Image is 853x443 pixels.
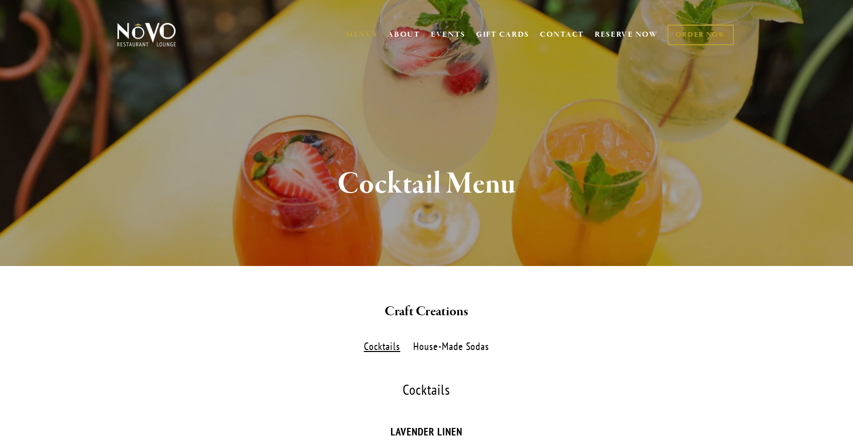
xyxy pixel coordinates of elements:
[408,339,495,354] label: House-Made Sodas
[358,339,405,354] label: Cocktails
[668,25,733,45] a: ORDER NOW
[115,425,738,438] div: LAVENDER LINEN
[115,383,738,397] div: Cocktails
[431,30,465,40] a: EVENTS
[388,30,420,40] a: ABOUT
[134,301,720,322] h2: Craft Creations
[595,25,658,44] a: RESERVE NOW
[540,25,584,44] a: CONTACT
[346,30,377,40] a: MENUS
[115,22,178,47] img: Novo Restaurant &amp; Lounge
[134,168,720,201] h1: Cocktail Menu
[476,25,529,44] a: GIFT CARDS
